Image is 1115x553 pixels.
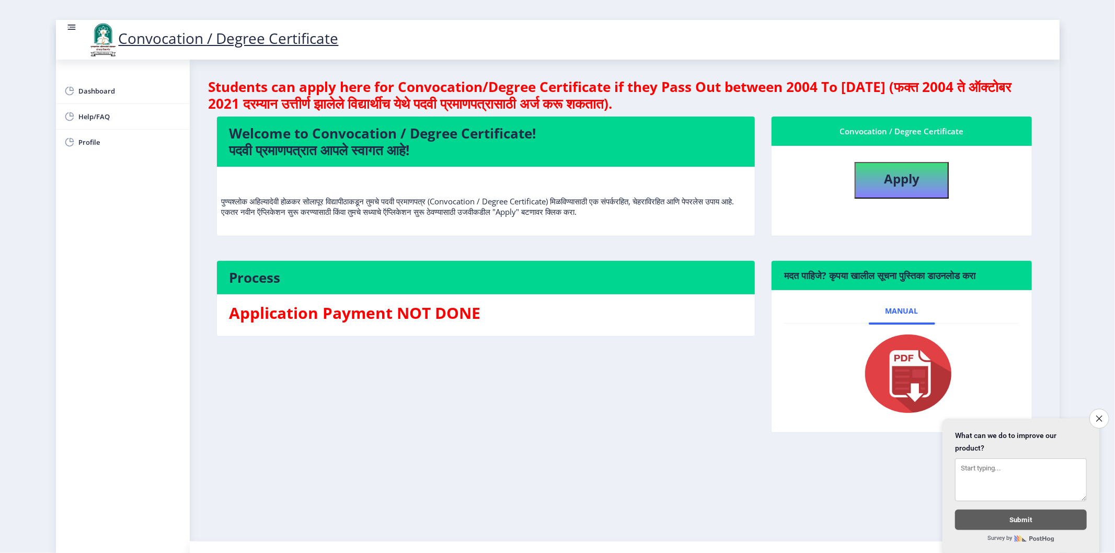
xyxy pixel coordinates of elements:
[209,78,1041,112] h4: Students can apply here for Convocation/Degree Certificate if they Pass Out between 2004 To [DATE...
[79,110,181,123] span: Help/FAQ
[229,303,742,324] h3: Application Payment NOT DONE
[56,78,190,103] a: Dashboard
[56,104,190,129] a: Help/FAQ
[884,170,919,187] b: Apply
[87,22,119,57] img: logo
[784,269,1020,282] h6: मदत पाहिजे? कृपया खालील सूचना पुस्तिका डाउनलोड करा
[849,332,954,416] img: pdf.png
[229,269,742,286] h4: Process
[87,28,339,48] a: Convocation / Degree Certificate
[784,125,1020,137] div: Convocation / Degree Certificate
[56,130,190,155] a: Profile
[855,162,949,199] button: Apply
[79,85,181,97] span: Dashboard
[229,125,742,158] h4: Welcome to Convocation / Degree Certificate! पदवी प्रमाणपत्रात आपले स्वागत आहे!
[886,307,918,315] span: Manual
[869,298,935,324] a: Manual
[79,136,181,148] span: Profile
[222,175,750,217] p: पुण्यश्लोक अहिल्यादेवी होळकर सोलापूर विद्यापीठाकडून तुमचे पदवी प्रमाणपत्र (Convocation / Degree C...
